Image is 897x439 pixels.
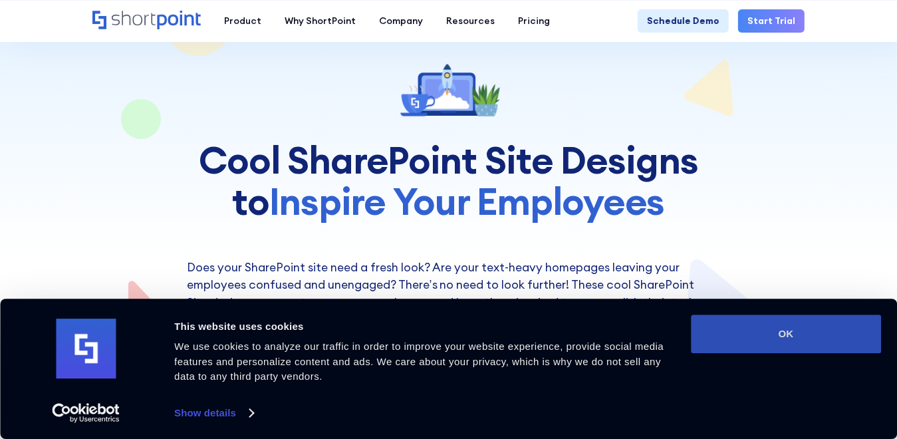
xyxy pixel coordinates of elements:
div: Why ShortPoint [285,14,356,28]
a: Start Trial [738,9,805,33]
div: This website uses cookies [174,319,676,335]
div: Resources [446,14,495,28]
a: Company [367,9,434,33]
a: Home [92,11,201,31]
a: Resources [434,9,506,33]
a: Show details [174,403,253,423]
div: Company [379,14,423,28]
p: Does your SharePoint site need a fresh look? Are your text-heavy homepages leaving your employees... [187,259,711,311]
h1: Cool SharePoint Site Designs to [187,140,711,221]
a: Schedule Demo [638,9,729,33]
img: logo [56,319,116,379]
a: Product [212,9,273,33]
a: Pricing [506,9,561,33]
div: Pricing [518,14,550,28]
span: We use cookies to analyze our traffic in order to improve your website experience, provide social... [174,341,664,382]
span: Inspire Your Employees [269,178,664,225]
div: Product [224,14,261,28]
a: Usercentrics Cookiebot - opens in a new window [28,403,144,423]
a: Why ShortPoint [273,9,367,33]
button: OK [691,315,881,353]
